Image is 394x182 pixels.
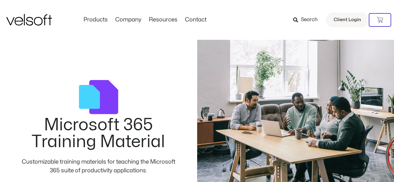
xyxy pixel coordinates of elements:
nav: Menu [80,16,210,23]
a: ProductsMenu Toggle [80,16,112,23]
h2: Microsoft 365 Training Material [20,117,177,150]
a: ResourcesMenu Toggle [145,16,181,23]
a: ContactMenu Toggle [181,16,210,23]
a: Client Login [326,12,369,27]
img: courses [79,77,118,117]
a: CompanyMenu Toggle [112,16,145,23]
img: Velsoft Training Materials [6,14,52,26]
span: Search [301,16,318,24]
div: Customizable training materials for teaching the Microsoft 365 suite of productivity applications. [20,158,177,175]
a: Search [293,15,322,25]
span: Client Login [334,16,361,24]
